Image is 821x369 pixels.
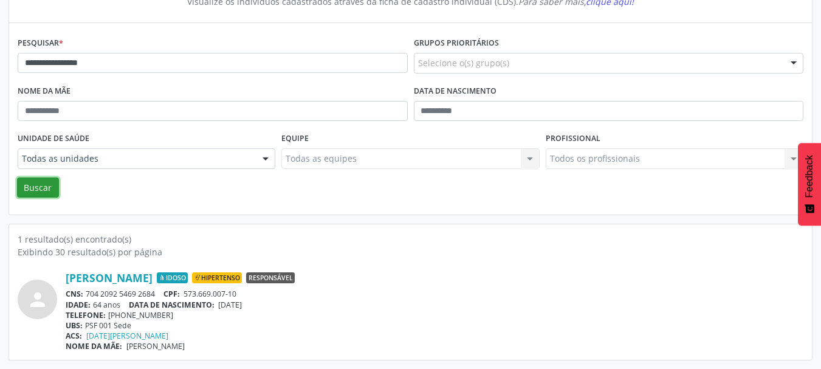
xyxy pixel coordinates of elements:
[798,143,821,226] button: Feedback - Mostrar pesquisa
[66,320,83,331] span: UBS:
[18,246,803,258] div: Exibindo 30 resultado(s) por página
[66,320,803,331] div: PSF 001 Sede
[66,310,803,320] div: [PHONE_NUMBER]
[129,300,215,310] span: DATA DE NASCIMENTO:
[18,34,63,53] label: Pesquisar
[414,82,496,101] label: Data de nascimento
[418,57,509,69] span: Selecione o(s) grupo(s)
[66,331,82,341] span: ACS:
[18,233,803,246] div: 1 resultado(s) encontrado(s)
[66,300,803,310] div: 64 anos
[184,289,236,299] span: 573.669.007-10
[126,341,185,351] span: [PERSON_NAME]
[192,272,242,283] span: Hipertenso
[18,82,70,101] label: Nome da mãe
[66,300,91,310] span: IDADE:
[66,341,122,351] span: NOME DA MÃE:
[66,310,106,320] span: TELEFONE:
[546,129,600,148] label: Profissional
[246,272,295,283] span: Responsável
[66,289,83,299] span: CNS:
[163,289,180,299] span: CPF:
[27,289,49,311] i: person
[86,331,168,341] a: [DATE][PERSON_NAME]
[218,300,242,310] span: [DATE]
[22,153,250,165] span: Todas as unidades
[157,272,188,283] span: Idoso
[804,155,815,198] span: Feedback
[414,34,499,53] label: Grupos prioritários
[17,178,59,198] button: Buscar
[18,129,89,148] label: Unidade de saúde
[281,129,309,148] label: Equipe
[66,271,153,285] a: [PERSON_NAME]
[66,289,803,299] div: 704 2092 5469 2684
